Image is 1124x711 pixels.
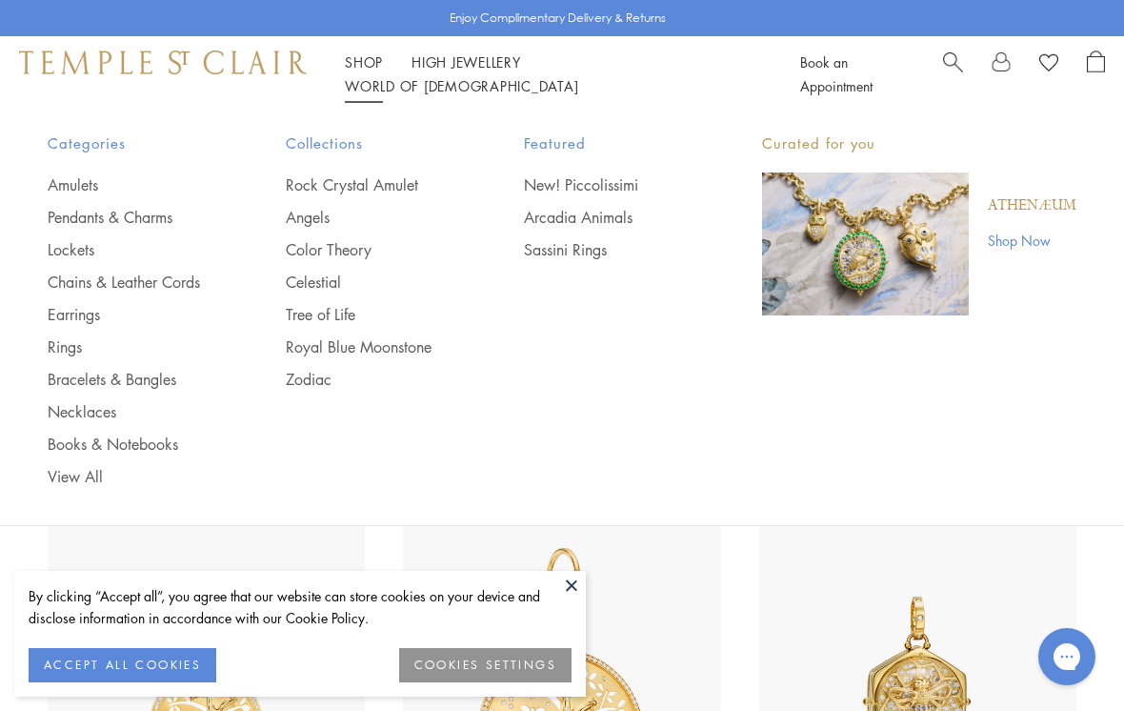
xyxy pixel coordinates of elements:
a: ShopShop [345,52,383,71]
p: Curated for you [762,132,1076,155]
span: Collections [286,132,448,155]
a: Angels [286,207,448,228]
img: Temple St. Clair [19,51,307,73]
a: Celestial [286,272,448,293]
a: Color Theory [286,239,448,260]
a: Amulets [48,174,210,195]
a: Necklaces [48,401,210,422]
span: Categories [48,132,210,155]
span: Featured [524,132,686,155]
a: Book an Appointment [800,52,873,95]
nav: Main navigation [345,51,757,98]
a: Lockets [48,239,210,260]
button: COOKIES SETTINGS [399,648,572,682]
iframe: Gorgias live chat messenger [1029,621,1105,692]
a: Earrings [48,304,210,325]
a: Arcadia Animals [524,207,686,228]
a: World of [DEMOGRAPHIC_DATA]World of [DEMOGRAPHIC_DATA] [345,76,578,95]
a: Search [943,51,963,98]
a: Shop Now [988,230,1076,251]
a: Tree of Life [286,304,448,325]
a: View Wishlist [1039,51,1058,79]
a: Rock Crystal Amulet [286,174,448,195]
a: Open Shopping Bag [1087,51,1105,98]
a: Books & Notebooks [48,434,210,455]
p: Enjoy Complimentary Delivery & Returns [450,9,666,28]
a: View All [48,466,210,487]
a: Royal Blue Moonstone [286,336,448,357]
a: New! Piccolissimi [524,174,686,195]
a: Chains & Leather Cords [48,272,210,293]
button: ACCEPT ALL COOKIES [29,648,216,682]
a: Sassini Rings [524,239,686,260]
a: Bracelets & Bangles [48,369,210,390]
div: By clicking “Accept all”, you agree that our website can store cookies on your device and disclos... [29,585,572,629]
a: Rings [48,336,210,357]
a: High JewelleryHigh Jewellery [411,52,521,71]
a: Athenæum [988,195,1076,216]
a: Pendants & Charms [48,207,210,228]
a: Zodiac [286,369,448,390]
